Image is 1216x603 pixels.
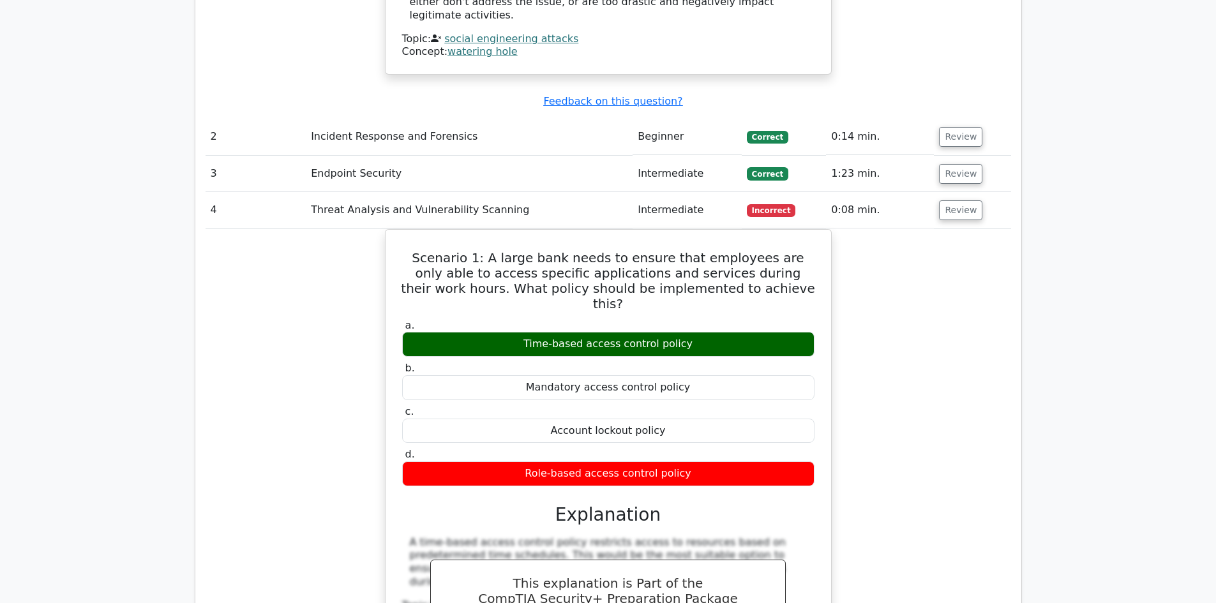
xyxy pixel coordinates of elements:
td: 3 [206,156,306,192]
div: Topic: [402,33,814,46]
span: Incorrect [747,204,796,217]
h5: Scenario 1: A large bank needs to ensure that employees are only able to access specific applicat... [401,250,816,311]
div: Role-based access control policy [402,461,814,486]
td: Endpoint Security [306,156,633,192]
span: Correct [747,131,788,144]
div: Time-based access control policy [402,332,814,357]
span: c. [405,405,414,417]
div: Concept: [402,45,814,59]
span: a. [405,319,415,331]
span: Correct [747,167,788,180]
td: Intermediate [633,156,741,192]
span: b. [405,362,415,374]
button: Review [939,164,982,184]
td: Beginner [633,119,741,155]
td: 0:14 min. [826,119,934,155]
h3: Explanation [410,504,807,526]
td: Threat Analysis and Vulnerability Scanning [306,192,633,228]
td: Incident Response and Forensics [306,119,633,155]
a: social engineering attacks [444,33,578,45]
td: 1:23 min. [826,156,934,192]
button: Review [939,200,982,220]
button: Review [939,127,982,147]
div: Account lockout policy [402,419,814,443]
td: Intermediate [633,192,741,228]
td: 2 [206,119,306,155]
span: d. [405,448,415,460]
div: A time-based access control policy restricts access to resources based on predetermined time sche... [410,536,807,589]
td: 0:08 min. [826,192,934,228]
div: Mandatory access control policy [402,375,814,400]
a: Feedback on this question? [543,95,682,107]
a: watering hole [447,45,518,57]
td: 4 [206,192,306,228]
